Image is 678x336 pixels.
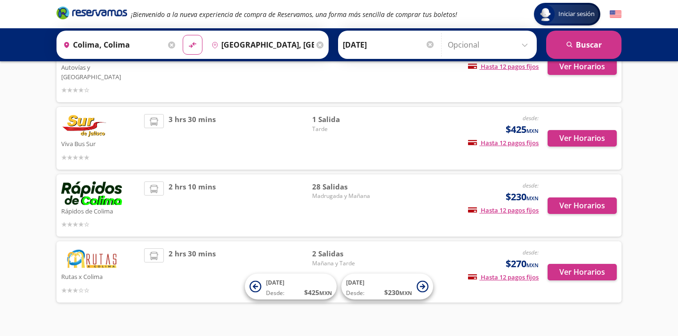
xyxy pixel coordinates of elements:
[506,123,539,137] span: $425
[312,248,378,259] span: 2 Salidas
[312,259,378,268] span: Mañana y Tarde
[312,181,378,192] span: 28 Salidas
[399,289,412,296] small: MXN
[526,195,539,202] small: MXN
[56,6,127,20] i: Brand Logo
[610,8,621,20] button: English
[506,257,539,271] span: $270
[59,33,166,57] input: Buscar Origen
[312,192,378,200] span: Madrugada y Mañana
[245,274,337,300] button: [DATE]Desde:$425MXN
[523,248,539,256] em: desde:
[548,197,617,214] button: Ver Horarios
[61,114,107,138] img: Viva Bus Sur
[523,181,539,189] em: desde:
[341,274,433,300] button: [DATE]Desde:$230MXN
[131,10,457,19] em: ¡Bienvenido a la nueva experiencia de compra de Reservamos, una forma más sencilla de comprar tus...
[61,248,122,270] img: Rutas x Colima
[555,9,598,19] span: Iniciar sesión
[304,287,332,297] span: $ 425
[61,181,122,205] img: Rápidos de Colima
[169,38,194,95] span: 3 horas
[319,289,332,296] small: MXN
[468,273,539,281] span: Hasta 12 pagos fijos
[506,190,539,204] span: $230
[169,248,216,295] span: 2 hrs 30 mins
[384,287,412,297] span: $ 230
[61,270,139,282] p: Rutas x Colima
[343,33,435,57] input: Elegir Fecha
[169,181,216,230] span: 2 hrs 10 mins
[468,206,539,214] span: Hasta 12 pagos fijos
[523,114,539,122] em: desde:
[526,127,539,134] small: MXN
[468,139,539,147] span: Hasta 12 pagos fijos
[546,31,621,59] button: Buscar
[61,138,139,149] p: Viva Bus Sur
[312,125,378,133] span: Tarde
[448,33,532,57] input: Opcional
[56,6,127,23] a: Brand Logo
[61,61,139,82] p: Autovías y [GEOGRAPHIC_DATA]
[61,205,139,216] p: Rápidos de Colima
[548,264,617,280] button: Ver Horarios
[208,33,314,57] input: Buscar Destino
[548,130,617,147] button: Ver Horarios
[266,279,284,287] span: [DATE]
[548,58,617,75] button: Ver Horarios
[346,289,364,297] span: Desde:
[169,114,216,163] span: 3 hrs 30 mins
[468,62,539,71] span: Hasta 12 pagos fijos
[346,279,364,287] span: [DATE]
[526,262,539,269] small: MXN
[312,114,378,125] span: 1 Salida
[266,289,284,297] span: Desde:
